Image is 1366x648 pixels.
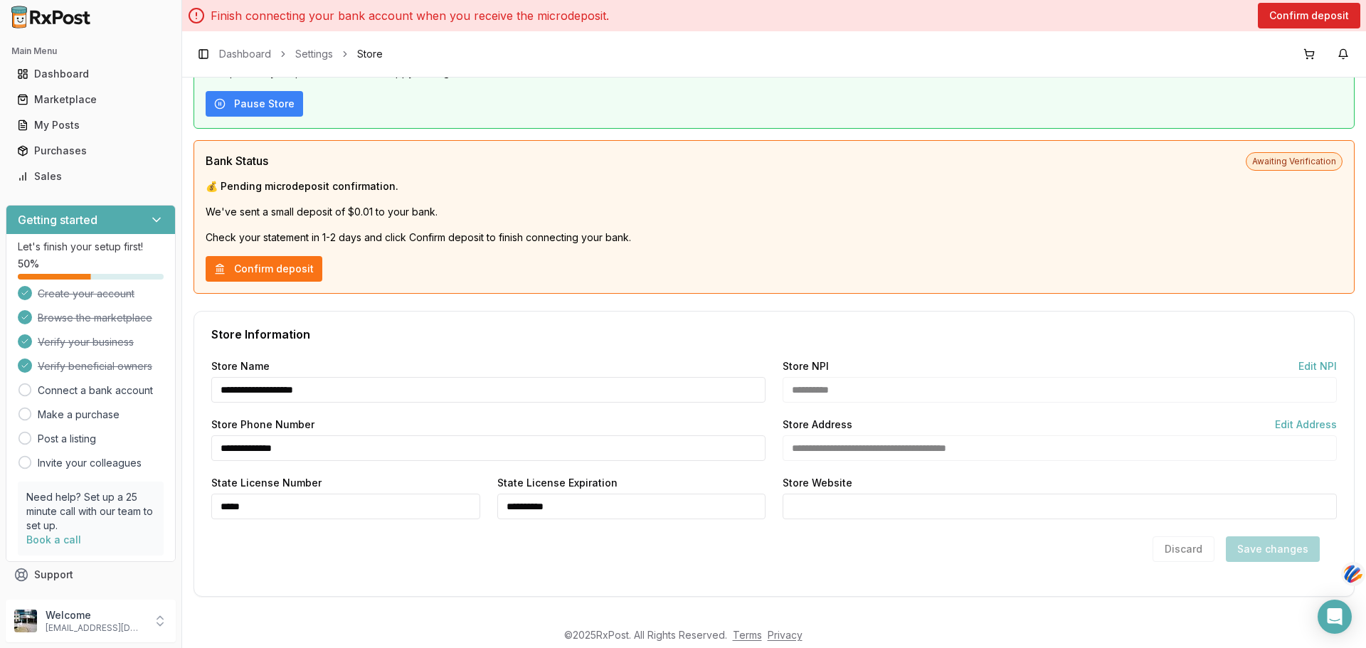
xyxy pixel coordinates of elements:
[6,165,176,188] button: Sales
[6,88,176,111] button: Marketplace
[18,257,39,271] span: 50 %
[38,359,152,373] span: Verify beneficial owners
[206,230,1343,245] p: Check your statement in 1-2 days and click Confirm deposit to finish connecting your bank.
[26,533,81,546] a: Book a call
[38,432,96,446] a: Post a listing
[1246,152,1343,171] span: Awaiting Verification
[11,46,170,57] h2: Main Menu
[219,47,383,61] nav: breadcrumb
[783,361,829,371] label: Store NPI
[38,408,120,422] a: Make a purchase
[768,629,803,641] a: Privacy
[783,420,852,430] label: Store Address
[6,588,176,613] button: Feedback
[46,608,144,622] p: Welcome
[783,478,852,488] label: Store Website
[357,47,383,61] span: Store
[17,144,164,158] div: Purchases
[6,6,97,28] img: RxPost Logo
[11,164,170,189] a: Sales
[17,169,164,184] div: Sales
[206,205,1343,219] p: We've sent a small deposit of $0.01 to your bank.
[11,61,170,87] a: Dashboard
[497,478,618,488] label: State License Expiration
[17,92,164,107] div: Marketplace
[219,47,271,61] a: Dashboard
[211,420,314,430] label: Store Phone Number
[11,112,170,138] a: My Posts
[18,240,164,254] p: Let's finish your setup first!
[38,311,152,325] span: Browse the marketplace
[295,47,333,61] a: Settings
[17,118,164,132] div: My Posts
[206,256,322,282] button: Confirm deposit
[6,139,176,162] button: Purchases
[206,152,268,169] span: Bank Status
[206,91,303,117] button: Pause Store
[38,383,153,398] a: Connect a bank account
[17,67,164,81] div: Dashboard
[26,490,155,533] p: Need help? Set up a 25 minute call with our team to set up.
[6,63,176,85] button: Dashboard
[6,114,176,137] button: My Posts
[211,7,609,24] p: Finish connecting your bank account when you receive the microdeposit.
[211,361,270,371] label: Store Name
[11,87,170,112] a: Marketplace
[1258,3,1360,28] button: Confirm deposit
[38,456,142,470] a: Invite your colleagues
[11,138,170,164] a: Purchases
[6,562,176,588] button: Support
[211,329,1337,340] div: Store Information
[1318,600,1352,634] div: Open Intercom Messenger
[1341,561,1365,588] img: svg+xml;base64,PHN2ZyB3aWR0aD0iNDQiIGhlaWdodD0iNDQiIHZpZXdCb3g9IjAgMCA0NCA0NCIgZmlsbD0ibm9uZSIgeG...
[211,478,322,488] label: State License Number
[14,610,37,632] img: User avatar
[38,287,134,301] span: Create your account
[46,622,144,634] p: [EMAIL_ADDRESS][DOMAIN_NAME]
[733,629,762,641] a: Terms
[38,335,134,349] span: Verify your business
[206,179,1343,193] p: 💰 Pending microdeposit confirmation.
[18,211,97,228] h3: Getting started
[34,593,83,607] span: Feedback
